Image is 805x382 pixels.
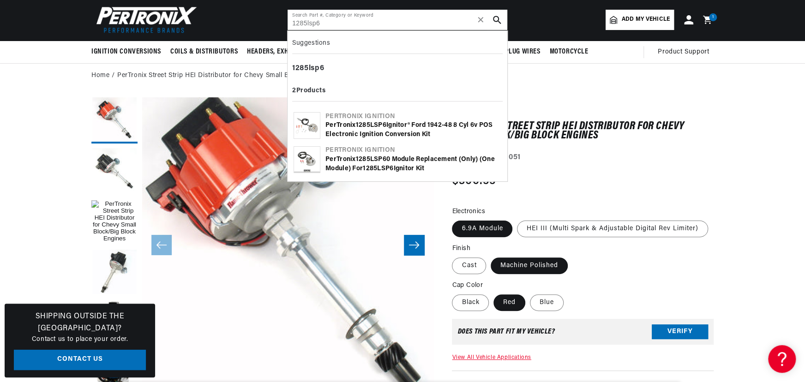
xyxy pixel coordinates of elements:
div: Pertronix Ignition [325,112,501,121]
legend: Finish [452,244,471,253]
p: Contact us to place your order. [14,334,146,345]
button: Slide right [404,235,424,255]
b: 1285LSP6 [363,165,393,172]
img: PerTronix 1285LSP60 Module replacement (only) (one module) for 1285LSP6 Ignitor Kit [294,147,320,173]
span: Coils & Distributors [170,47,238,57]
button: Verify [652,324,708,339]
a: PerTronix Street Strip HEI Distributor for Chevy Small Block/Big Block Engines [117,71,360,81]
a: Contact Us [14,350,146,370]
button: Load image 9 in gallery view [91,250,138,296]
b: 1285LSP6 [356,122,386,129]
label: 6.9A Module [452,221,512,237]
img: PerTronix 1285LSP6 Ignitor® Ford 1942-48 8 cyl 6v POS Electronic Ignition Conversion Kit [294,113,320,138]
div: PerTronix 0 Module replacement (only) (one module) for Ignitor Kit [325,155,501,173]
button: Load image 2 in gallery view [91,300,138,346]
summary: Coils & Distributors [166,41,242,63]
a: Home [91,71,109,81]
label: Red [493,294,525,311]
b: 2 Products [292,87,325,94]
button: Load image 6 in gallery view [91,148,138,194]
div: PerTronix Ignitor® Ford 1942-48 8 cyl 6v POS Electronic Ignition Conversion Kit [325,121,501,139]
b: 1285lsp6 [292,65,324,72]
div: Part Number: [452,152,714,164]
label: Blue [530,294,564,311]
div: Does This part fit My vehicle? [457,328,555,335]
span: Motorcycle [549,47,588,57]
span: Product Support [658,47,709,57]
span: Spark Plug Wires [484,47,541,57]
summary: Headers, Exhausts & Components [242,41,360,63]
button: search button [487,10,507,30]
div: Suggestions [292,36,503,54]
img: Pertronix [91,4,198,36]
h1: PerTronix Street Strip HEI Distributor for Chevy Small Block/Big Block Engines [452,122,714,141]
h3: Shipping Outside the [GEOGRAPHIC_DATA]? [14,311,146,334]
label: HEI III (Multi Spark & Adjustable Digital Rev Limiter) [517,221,708,237]
summary: Motorcycle [545,41,593,63]
legend: Electronics [452,207,486,216]
span: Ignition Conversions [91,47,161,57]
summary: Spark Plug Wires [480,41,545,63]
input: Search Part #, Category or Keyword [288,10,507,30]
div: Pertronix Ignition [325,146,501,155]
span: Add my vehicle [622,15,670,24]
span: 1 [712,13,714,21]
summary: Ignition Conversions [91,41,166,63]
strong: D1051 [500,154,521,161]
nav: breadcrumbs [91,71,714,81]
button: Slide left [151,235,172,255]
button: Load image 1 in gallery view [91,199,138,245]
a: Add my vehicle [606,10,674,30]
summary: Product Support [658,41,714,63]
button: Load image 7 in gallery view [91,97,138,143]
label: Cast [452,257,486,274]
span: Headers, Exhausts & Components [247,47,355,57]
a: View All Vehicle Applications [452,355,531,360]
legend: Cap Color [452,281,484,290]
b: 1285LSP6 [356,156,386,163]
label: Black [452,294,489,311]
label: Machine Polished [491,257,568,274]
